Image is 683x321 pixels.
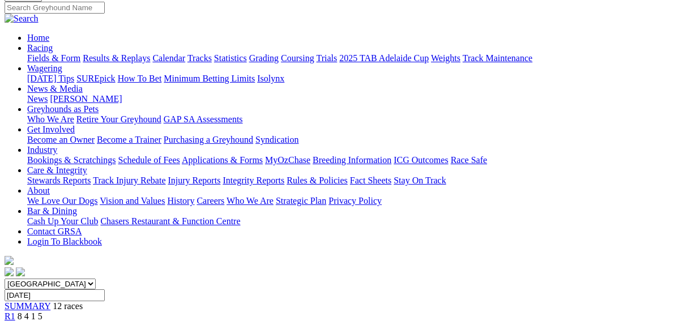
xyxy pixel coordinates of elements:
a: Vision and Values [100,196,165,206]
a: Applications & Forms [182,155,263,165]
a: Track Injury Rebate [93,176,165,185]
a: Privacy Policy [328,196,382,206]
a: Isolynx [257,74,284,83]
a: Injury Reports [168,176,220,185]
a: Login To Blackbook [27,237,102,246]
a: Tracks [187,53,212,63]
a: Wagering [27,63,62,73]
div: Bar & Dining [27,216,678,226]
a: News [27,94,48,104]
a: Chasers Restaurant & Function Centre [100,216,240,226]
a: GAP SA Assessments [164,114,243,124]
a: ICG Outcomes [394,155,448,165]
a: Fact Sheets [350,176,391,185]
a: We Love Our Dogs [27,196,97,206]
div: Racing [27,53,678,63]
a: [DATE] Tips [27,74,74,83]
a: Contact GRSA [27,226,82,236]
a: Results & Replays [83,53,150,63]
a: Schedule of Fees [118,155,180,165]
a: Trials [316,53,337,63]
div: Industry [27,155,678,165]
a: Get Involved [27,125,75,134]
a: News & Media [27,84,83,93]
a: MyOzChase [265,155,310,165]
img: twitter.svg [16,267,25,276]
a: Stewards Reports [27,176,91,185]
a: Bookings & Scratchings [27,155,116,165]
a: Syndication [255,135,298,144]
a: Care & Integrity [27,165,87,175]
a: Calendar [152,53,185,63]
a: Fields & Form [27,53,80,63]
span: 12 races [53,301,83,311]
a: 2025 TAB Adelaide Cup [339,53,429,63]
a: About [27,186,50,195]
a: Strategic Plan [276,196,326,206]
a: R1 [5,311,15,321]
a: Integrity Reports [223,176,284,185]
a: Retire Your Greyhound [76,114,161,124]
a: How To Bet [118,74,162,83]
img: logo-grsa-white.png [5,256,14,265]
span: 8 4 1 5 [18,311,42,321]
a: Race Safe [450,155,486,165]
div: Greyhounds as Pets [27,114,678,125]
a: Industry [27,145,57,155]
a: [PERSON_NAME] [50,94,122,104]
div: Wagering [27,74,678,84]
div: News & Media [27,94,678,104]
a: Statistics [214,53,247,63]
a: Coursing [281,53,314,63]
a: Become an Owner [27,135,95,144]
a: Track Maintenance [463,53,532,63]
a: Purchasing a Greyhound [164,135,253,144]
a: Grading [249,53,279,63]
div: Care & Integrity [27,176,678,186]
input: Search [5,2,105,14]
a: Cash Up Your Club [27,216,98,226]
a: Greyhounds as Pets [27,104,99,114]
a: Become a Trainer [97,135,161,144]
a: SUMMARY [5,301,50,311]
a: Breeding Information [313,155,391,165]
a: Who We Are [27,114,74,124]
div: Get Involved [27,135,678,145]
a: Minimum Betting Limits [164,74,255,83]
a: Who We Are [227,196,274,206]
a: Racing [27,43,53,53]
a: Weights [431,53,460,63]
input: Select date [5,289,105,301]
div: About [27,196,678,206]
a: History [167,196,194,206]
img: facebook.svg [5,267,14,276]
a: Bar & Dining [27,206,77,216]
img: Search [5,14,39,24]
a: Careers [197,196,224,206]
a: Rules & Policies [287,176,348,185]
a: Stay On Track [394,176,446,185]
a: Home [27,33,49,42]
a: SUREpick [76,74,115,83]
